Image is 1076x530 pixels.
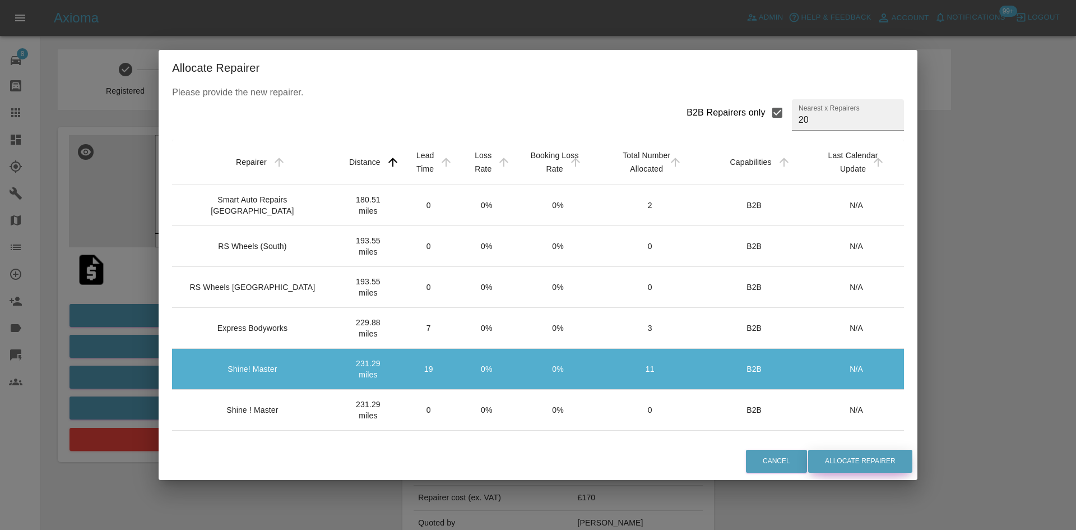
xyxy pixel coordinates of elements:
div: Distance [349,158,381,167]
td: a month ago [809,431,904,472]
td: 0 [399,390,458,431]
div: B2B Repairers only [687,106,766,119]
td: N/A [809,390,904,431]
td: 0% [458,267,515,308]
td: B2B [699,431,809,472]
td: N/A [809,308,904,349]
div: Shine ! Master [226,404,278,416]
td: 0 [601,226,699,267]
td: 0 [399,431,458,472]
td: 0% [516,185,601,226]
td: 19 [399,349,458,390]
td: 231.29 miles [337,390,400,431]
h2: Allocate Repairer [159,50,917,86]
td: 0% [516,390,601,431]
td: 0% [458,308,515,349]
td: B2B [699,390,809,431]
td: N/A [809,185,904,226]
td: 0% [516,226,601,267]
td: 0% [516,267,601,308]
div: Capabilities [730,158,772,167]
td: 0% [458,226,515,267]
td: 193.55 miles [337,267,400,308]
td: 180.51 miles [337,185,400,226]
div: RS Wheels [GEOGRAPHIC_DATA] [190,282,316,293]
div: Shine! Master [228,363,277,375]
td: 0% [516,349,601,390]
div: Repairer [236,158,267,167]
td: 2 [601,185,699,226]
label: Nearest x Repairers [799,103,860,113]
td: 0 [601,267,699,308]
div: Express Bodyworks [217,322,287,334]
td: B2B [699,267,809,308]
td: 11 [601,349,699,390]
td: 0 [601,431,699,472]
td: 231.29 miles [337,349,400,390]
p: Please provide the new repairer. [172,86,903,99]
div: Lead Time [416,151,434,173]
td: B2B [699,308,809,349]
td: 0% [516,308,601,349]
td: B2B [699,226,809,267]
td: 0% [458,431,515,472]
td: 0 [399,267,458,308]
td: 0% [516,431,601,472]
td: N/A [809,267,904,308]
div: Last Calendar Update [828,151,878,173]
div: RS Wheels (South) [218,241,286,252]
button: Allocate Repairer [808,450,912,473]
td: 0 [399,226,458,267]
td: N/A [809,226,904,267]
td: 0 [601,390,699,431]
div: Booking Loss Rate [531,151,579,173]
td: B2B [699,349,809,390]
td: N/A [809,349,904,390]
button: Cancel [746,450,807,473]
td: 0 [399,185,458,226]
td: 0% [458,185,515,226]
td: 193.55 miles [337,226,400,267]
td: 3 [601,308,699,349]
td: 244.78 miles [337,431,400,472]
div: Smart Auto Repairs [GEOGRAPHIC_DATA] [181,194,323,216]
td: 7 [399,308,458,349]
div: Total Number Allocated [623,151,670,173]
td: 229.88 miles [337,308,400,349]
div: Loss Rate [475,151,491,173]
td: B2B [699,185,809,226]
td: 0% [458,349,515,390]
td: 0% [458,390,515,431]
